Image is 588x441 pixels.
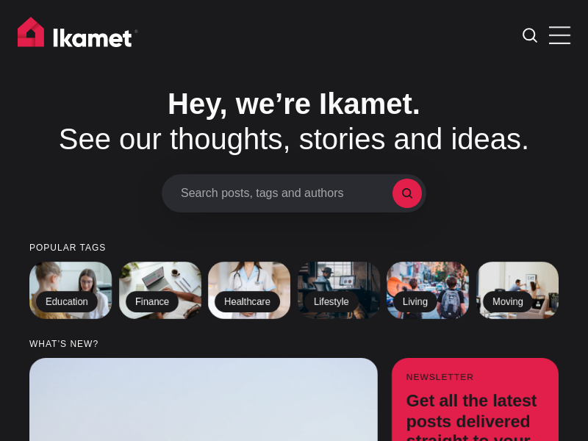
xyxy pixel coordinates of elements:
[208,262,290,319] a: Healthcare
[36,291,98,313] h2: Education
[29,86,559,157] h1: See our thoughts, stories and ideas.
[304,291,359,313] h2: Lifestyle
[168,87,420,120] span: Hey, we’re Ikamet.
[18,17,138,54] img: Ikamet home
[406,373,544,382] small: Newsletter
[483,291,533,313] h2: Moving
[119,262,201,319] a: Finance
[393,291,437,313] h2: Living
[181,186,392,200] span: Search posts, tags and authors
[298,262,380,319] a: Lifestyle
[476,262,559,319] a: Moving
[29,243,559,253] small: Popular tags
[387,262,469,319] a: Living
[215,291,280,313] h2: Healthcare
[29,340,559,349] small: What’s new?
[126,291,179,313] h2: Finance
[29,262,112,319] a: Education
